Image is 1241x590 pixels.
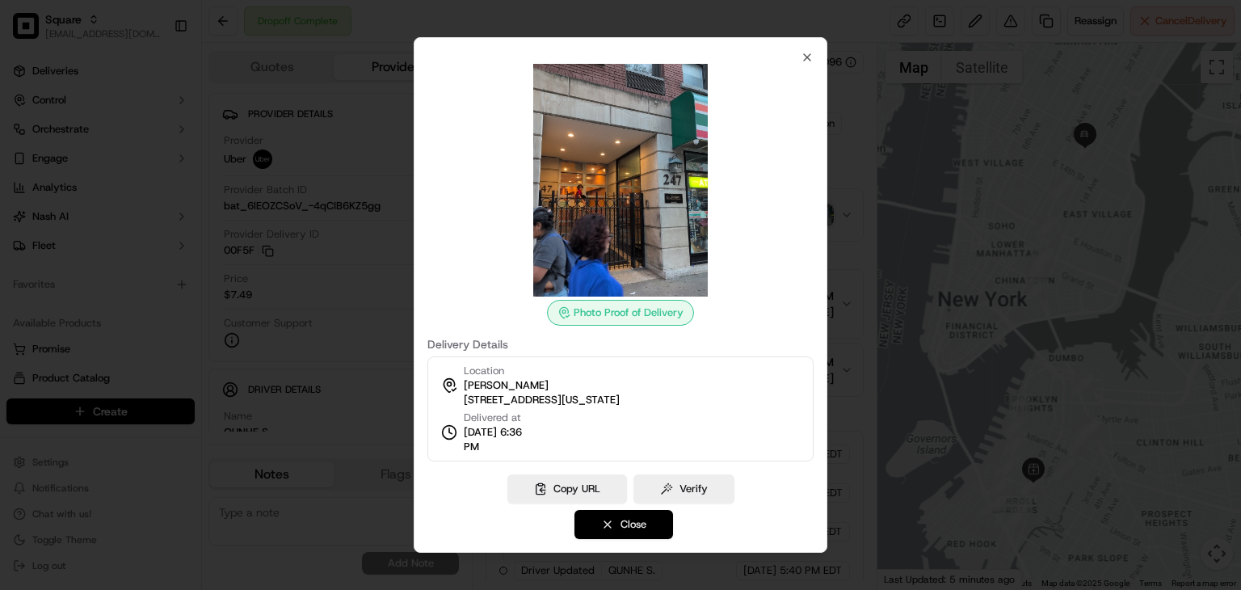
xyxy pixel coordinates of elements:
[114,273,196,286] a: Powered byPylon
[275,159,294,179] button: Start new chat
[16,236,29,249] div: 📗
[130,228,266,257] a: 💻API Documentation
[464,378,549,393] span: [PERSON_NAME]
[55,171,204,183] div: We're available if you need us!
[10,228,130,257] a: 📗Knowledge Base
[161,274,196,286] span: Pylon
[464,393,620,407] span: [STREET_ADDRESS][US_STATE]
[55,154,265,171] div: Start new chat
[153,234,259,251] span: API Documentation
[427,339,814,350] label: Delivery Details
[16,16,48,48] img: Nash
[504,64,737,297] img: photo_proof_of_delivery image
[633,474,734,504] button: Verify
[574,510,673,539] button: Close
[16,65,294,91] p: Welcome 👋
[16,154,45,183] img: 1736555255976-a54dd68f-1ca7-489b-9aae-adbdc363a1c4
[464,411,538,425] span: Delivered at
[32,234,124,251] span: Knowledge Base
[42,104,291,121] input: Got a question? Start typing here...
[137,236,149,249] div: 💻
[464,425,538,454] span: [DATE] 6:36 PM
[507,474,627,504] button: Copy URL
[547,300,694,326] div: Photo Proof of Delivery
[464,364,504,378] span: Location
